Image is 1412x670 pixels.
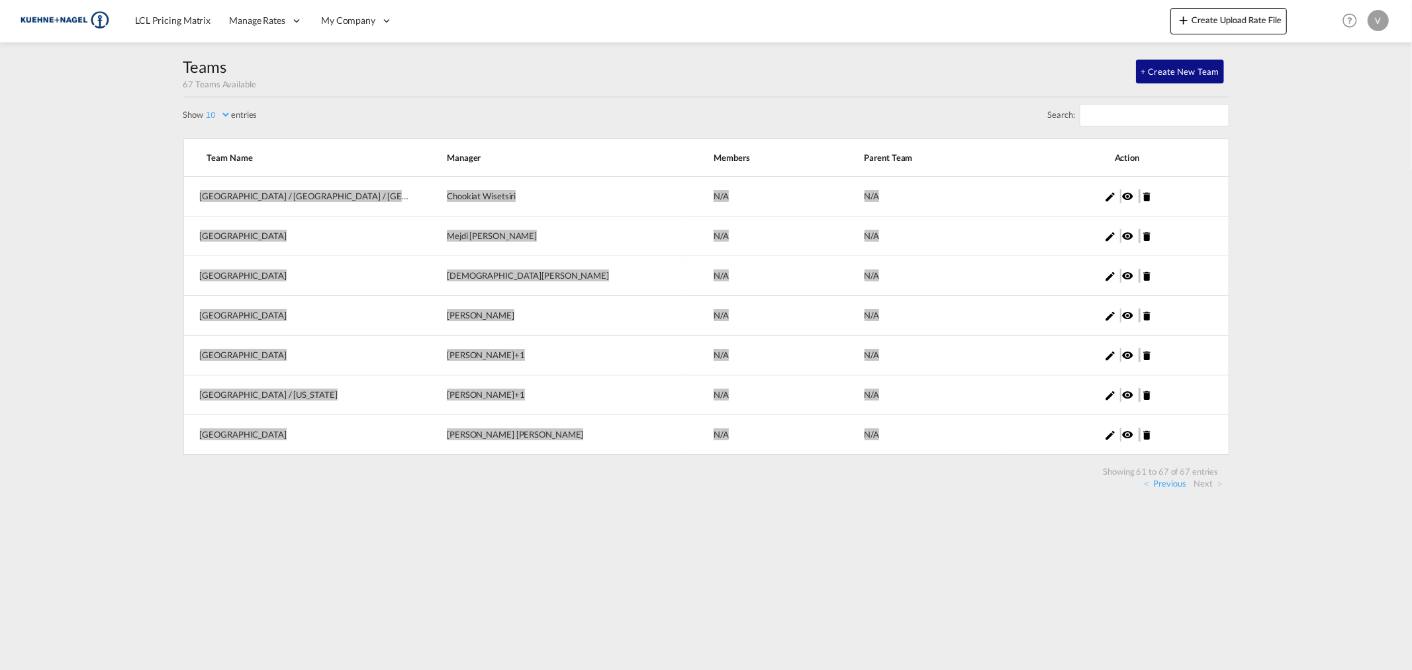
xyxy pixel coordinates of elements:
img: 36441310f41511efafde313da40ec4a4.png [20,6,109,36]
md-icon: icon-eye [1121,190,1133,202]
md-icon: icon-eye [1121,389,1133,401]
div: [DEMOGRAPHIC_DATA][PERSON_NAME] [447,269,681,281]
md-icon: icon-eye [1121,269,1133,281]
div: [PERSON_NAME] [PERSON_NAME] [447,428,681,440]
span: N/A [714,270,729,281]
td: N/A [831,375,1009,415]
md-icon: icon-pencil [1105,350,1117,361]
md-icon: icon-eye [1121,349,1133,361]
td: [GEOGRAPHIC_DATA] / [GEOGRAPHIC_DATA] / [GEOGRAPHIC_DATA] [183,177,414,216]
md-icon: icon-delete [1141,191,1153,203]
div: Chookiat Wisetsiri [447,190,681,202]
span: N/A [714,389,729,400]
span: Manager [447,152,681,164]
a: Previous [1144,477,1186,489]
button: icon-plus 400-fgCreate Upload Rate File [1170,8,1287,34]
td: N/A [831,216,1009,256]
td: N/A [831,336,1009,375]
md-icon: icon-plus 400-fg [1176,12,1192,28]
md-icon: icon-delete [1141,270,1153,282]
label: Search: [1048,104,1229,126]
div: [PERSON_NAME] [447,349,681,361]
span: N/A [714,191,729,201]
td: N/A [831,415,1009,455]
md-icon: icon-pencil [1105,429,1117,441]
span: Action [1041,152,1212,164]
td: [GEOGRAPHIC_DATA] [183,216,414,256]
button: + Create New Team [1136,60,1223,83]
md-icon: icon-delete [1141,310,1153,322]
span: Manage Rates [229,14,285,27]
span: Members [714,152,831,164]
select: Showentries [203,109,231,120]
div: Showing 61 to 67 of 67 entries [1098,465,1223,477]
md-icon: icon-delete [1141,230,1153,242]
span: LCL Pricing Matrix [135,15,211,26]
span: Team Name [207,152,414,164]
span: N/A [714,310,729,320]
md-icon: icon-pencil [1105,389,1117,401]
span: Teams [183,57,227,76]
md-icon: icon-eye [1121,428,1133,440]
td: [GEOGRAPHIC_DATA] [183,296,414,336]
span: +1 [514,350,525,360]
span: N/A [714,350,729,360]
md-icon: icon-pencil [1105,191,1117,203]
div: V [1368,10,1389,31]
input: Search: [1080,104,1229,126]
span: N/A [714,429,729,440]
md-icon: icon-delete [1141,350,1153,361]
span: Parent Team [865,152,1009,164]
md-icon: icon-delete [1141,429,1153,441]
span: +1 [514,389,525,400]
a: Next [1194,477,1223,489]
div: [PERSON_NAME] [447,309,681,321]
md-icon: icon-pencil [1105,230,1117,242]
td: [GEOGRAPHIC_DATA] [183,256,414,296]
label: Show entries [183,109,258,120]
div: [PERSON_NAME] [447,389,681,401]
div: Help [1339,9,1368,33]
span: Help [1339,9,1361,32]
md-icon: icon-delete [1141,389,1153,401]
td: [GEOGRAPHIC_DATA] / [US_STATE] [183,375,414,415]
td: N/A [831,177,1009,216]
td: N/A [831,256,1009,296]
div: Mejdi [PERSON_NAME] [447,230,681,242]
md-icon: icon-pencil [1105,310,1117,322]
span: My Company [321,14,375,27]
md-icon: icon-eye [1121,309,1133,321]
span: N/A [714,230,729,241]
md-icon: icon-eye [1121,230,1133,242]
td: N/A [831,296,1009,336]
span: 67 Teams Available [183,79,256,89]
td: [GEOGRAPHIC_DATA] [183,336,414,375]
md-icon: icon-pencil [1105,270,1117,282]
td: [GEOGRAPHIC_DATA] [183,415,414,455]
